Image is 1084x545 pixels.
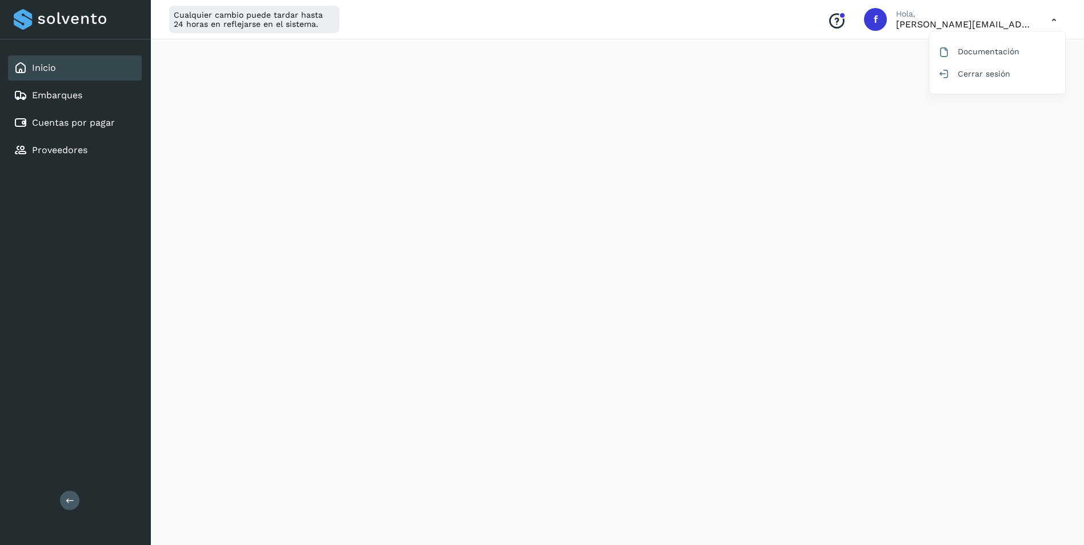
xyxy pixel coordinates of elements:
[32,145,87,155] a: Proveedores
[32,90,82,101] a: Embarques
[8,110,142,135] div: Cuentas por pagar
[8,83,142,108] div: Embarques
[8,55,142,81] div: Inicio
[8,138,142,163] div: Proveedores
[32,62,56,73] a: Inicio
[929,63,1065,85] div: Cerrar sesión
[929,41,1065,62] div: Documentación
[32,117,115,128] a: Cuentas por pagar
